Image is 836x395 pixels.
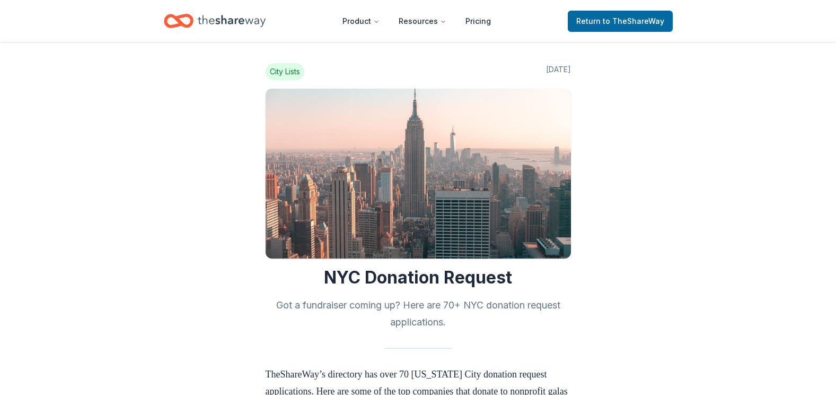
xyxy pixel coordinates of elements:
[457,11,499,32] a: Pricing
[568,11,673,32] a: Returnto TheShareWay
[266,63,304,80] span: City Lists
[390,11,455,32] button: Resources
[164,8,266,33] a: Home
[266,267,571,288] h1: NYC Donation Request
[266,89,571,259] img: Image for NYC Donation Request
[334,8,499,33] nav: Main
[603,16,664,25] span: to TheShareWay
[266,297,571,331] h2: Got a fundraiser coming up? Here are 70+ NYC donation request applications.
[546,63,571,80] span: [DATE]
[334,11,388,32] button: Product
[576,15,664,28] span: Return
